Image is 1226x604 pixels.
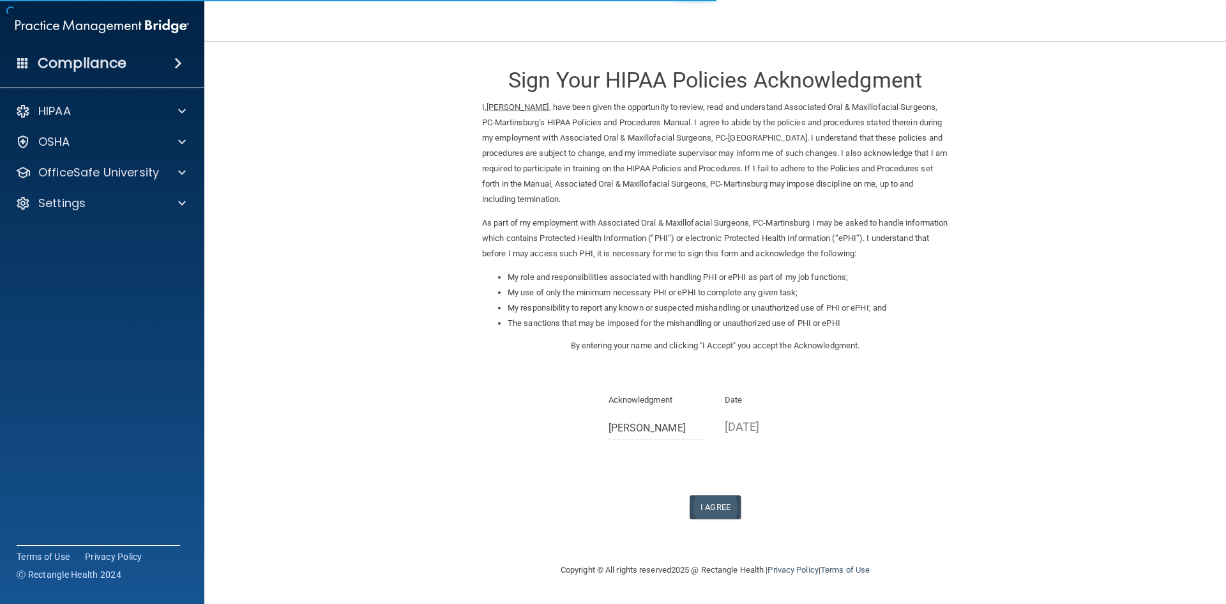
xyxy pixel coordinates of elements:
[17,550,70,563] a: Terms of Use
[609,392,706,408] p: Acknowledgment
[725,392,822,408] p: Date
[15,196,186,211] a: Settings
[38,134,70,150] p: OSHA
[508,285,948,300] li: My use of only the minimum necessary PHI or ePHI to complete any given task;
[85,550,142,563] a: Privacy Policy
[768,565,818,575] a: Privacy Policy
[690,495,741,519] button: I Agree
[482,215,948,261] p: As part of my employment with Associated Oral & Maxillofacial Surgeons, PC-Martinsburg I may be a...
[38,196,86,211] p: Settings
[508,270,948,285] li: My role and responsibilities associated with handling PHI or ePHI as part of my job functions;
[15,134,186,150] a: OSHA
[508,300,948,316] li: My responsibility to report any known or suspected mishandling or unauthorized use of PHI or ePHI...
[38,165,159,180] p: OfficeSafe University
[725,416,822,437] p: [DATE]
[482,338,948,353] p: By entering your name and clicking "I Accept" you accept the Acknowledgment.
[38,54,126,72] h4: Compliance
[821,565,870,575] a: Terms of Use
[487,102,549,112] ins: [PERSON_NAME]
[15,104,186,119] a: HIPAA
[482,550,948,591] div: Copyright © All rights reserved 2025 @ Rectangle Health | |
[38,104,71,119] p: HIPAA
[482,68,948,92] h3: Sign Your HIPAA Policies Acknowledgment
[15,13,189,39] img: PMB logo
[15,165,186,180] a: OfficeSafe University
[482,100,948,207] p: I, , have been given the opportunity to review, read and understand Associated Oral & Maxillofaci...
[609,416,706,440] input: Full Name
[508,316,948,331] li: The sanctions that may be imposed for the mishandling or unauthorized use of PHI or ePHI
[17,568,121,581] span: Ⓒ Rectangle Health 2024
